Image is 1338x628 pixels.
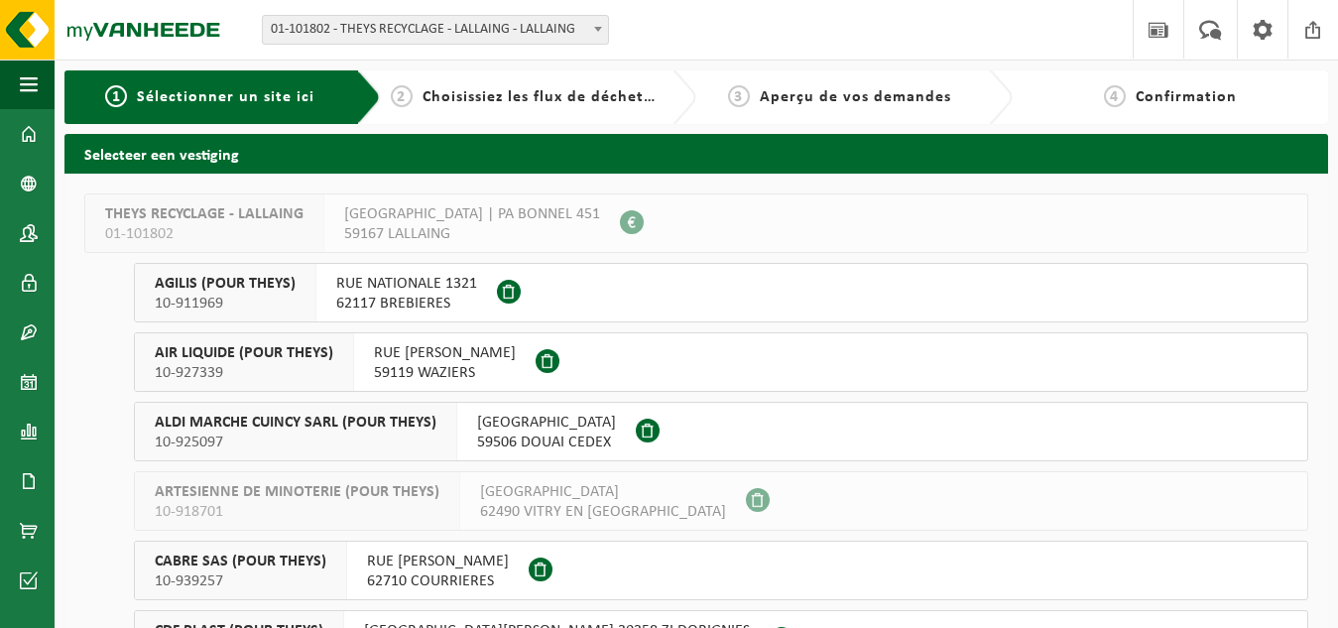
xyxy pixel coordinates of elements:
[64,134,1328,173] h2: Selecteer een vestiging
[137,89,314,105] span: Sélectionner un site ici
[155,502,439,522] span: 10-918701
[155,571,326,591] span: 10-939257
[155,343,333,363] span: AIR LIQUIDE (POUR THEYS)
[134,332,1308,392] button: AIR LIQUIDE (POUR THEYS) 10-927339 RUE [PERSON_NAME]59119 WAZIERS
[105,85,127,107] span: 1
[480,502,726,522] span: 62490 VITRY EN [GEOGRAPHIC_DATA]
[367,571,509,591] span: 62710 COURRIERES
[155,274,296,294] span: AGILIS (POUR THEYS)
[105,224,304,244] span: 01-101802
[344,224,600,244] span: 59167 LALLAING
[391,85,413,107] span: 2
[344,204,600,224] span: [GEOGRAPHIC_DATA] | PA BONNEL 451
[155,433,436,452] span: 10-925097
[477,413,616,433] span: [GEOGRAPHIC_DATA]
[760,89,951,105] span: Aperçu de vos demandes
[134,263,1308,322] button: AGILIS (POUR THEYS) 10-911969 RUE NATIONALE 132162117 BREBIERES
[155,294,296,314] span: 10-911969
[728,85,750,107] span: 3
[1136,89,1237,105] span: Confirmation
[336,274,477,294] span: RUE NATIONALE 1321
[480,482,726,502] span: [GEOGRAPHIC_DATA]
[423,89,753,105] span: Choisissiez les flux de déchets et récipients
[336,294,477,314] span: 62117 BREBIERES
[262,15,609,45] span: 01-101802 - THEYS RECYCLAGE - LALLAING - LALLAING
[134,402,1308,461] button: ALDI MARCHE CUINCY SARL (POUR THEYS) 10-925097 [GEOGRAPHIC_DATA]59506 DOUAI CEDEX
[105,204,304,224] span: THEYS RECYCLAGE - LALLAING
[155,552,326,571] span: CABRE SAS (POUR THEYS)
[263,16,608,44] span: 01-101802 - THEYS RECYCLAGE - LALLAING - LALLAING
[477,433,616,452] span: 59506 DOUAI CEDEX
[134,541,1308,600] button: CABRE SAS (POUR THEYS) 10-939257 RUE [PERSON_NAME]62710 COURRIERES
[1104,85,1126,107] span: 4
[155,413,436,433] span: ALDI MARCHE CUINCY SARL (POUR THEYS)
[155,363,333,383] span: 10-927339
[374,363,516,383] span: 59119 WAZIERS
[155,482,439,502] span: ARTESIENNE DE MINOTERIE (POUR THEYS)
[374,343,516,363] span: RUE [PERSON_NAME]
[367,552,509,571] span: RUE [PERSON_NAME]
